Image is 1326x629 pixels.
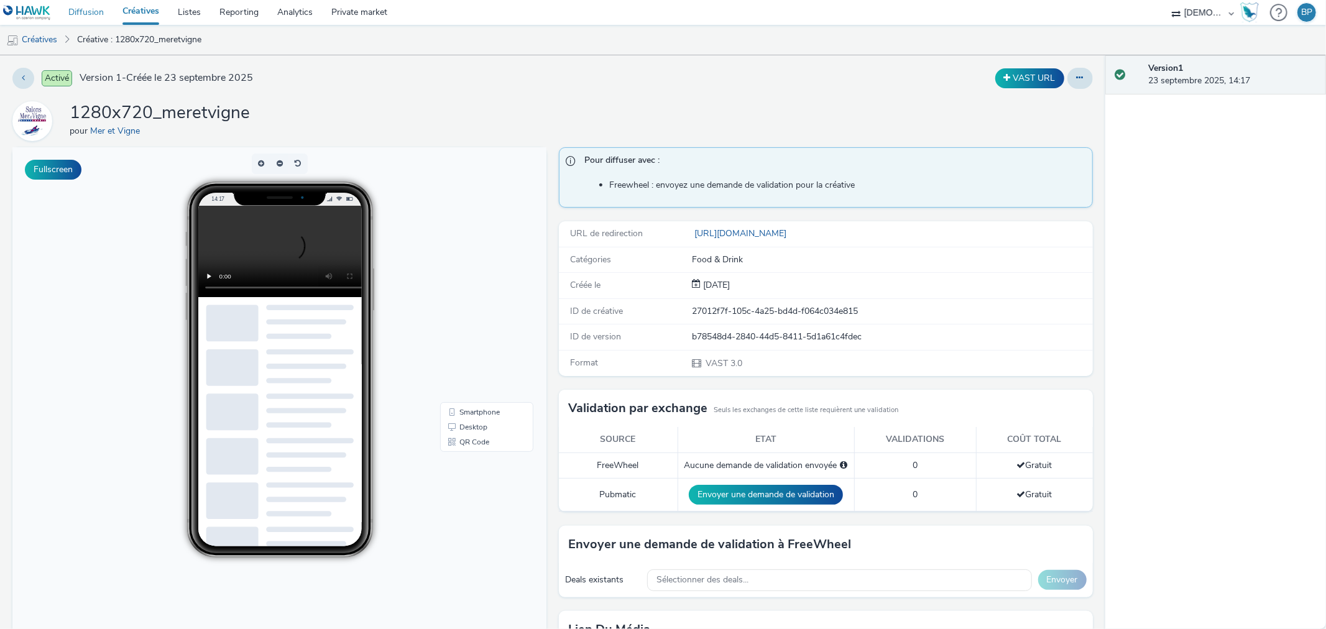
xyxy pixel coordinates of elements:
h3: Validation par exchange [568,399,707,418]
a: Créative : 1280x720_meretvigne [71,25,208,55]
span: Pour diffuser avec : [584,154,1080,170]
li: Smartphone [430,257,518,272]
span: QR Code [447,291,477,298]
a: Mer et Vigne [90,125,145,137]
img: Hawk Academy [1240,2,1259,22]
button: Envoyer une demande de validation [689,485,843,505]
li: Desktop [430,272,518,287]
span: Gratuit [1017,459,1052,471]
span: Gratuit [1017,489,1052,500]
span: Smartphone [447,261,487,269]
div: 23 septembre 2025, 14:17 [1148,62,1316,88]
span: 14:17 [198,48,212,55]
th: Etat [678,427,854,452]
div: Deals existants [565,574,641,586]
span: 0 [913,489,918,500]
div: Sélectionnez un deal ci-dessous et cliquez sur Envoyer pour envoyer une demande de validation à F... [840,459,848,472]
img: mobile [6,34,19,47]
th: Validations [854,427,976,452]
span: Sélectionner des deals... [657,575,749,585]
span: pour [70,125,90,137]
th: Source [559,427,678,452]
button: VAST URL [995,68,1064,88]
span: 0 [913,459,918,471]
div: 27012f7f-105c-4a25-bd4d-f064c034e815 [692,305,1091,318]
img: undefined Logo [3,5,51,21]
button: Envoyer [1038,570,1087,590]
button: Fullscreen [25,160,81,180]
span: ID de créative [570,305,623,317]
span: VAST 3.0 [704,357,742,369]
span: Desktop [447,276,475,283]
span: Catégories [570,254,611,265]
div: Food & Drink [692,254,1091,266]
td: Pubmatic [559,479,678,512]
td: FreeWheel [559,452,678,478]
h1: 1280x720_meretvigne [70,101,250,125]
span: Format [570,357,598,369]
a: Hawk Academy [1240,2,1264,22]
h3: Envoyer une demande de validation à FreeWheel [568,535,851,554]
div: Création 23 septembre 2025, 14:17 [701,279,730,292]
div: Dupliquer la créative en un VAST URL [992,68,1067,88]
span: Activé [42,70,72,86]
li: Freewheel : envoyez une demande de validation pour la créative [609,179,1086,191]
span: URL de redirection [570,227,643,239]
div: Aucune demande de validation envoyée [684,459,848,472]
span: [DATE] [701,279,730,291]
span: ID de version [570,331,621,342]
a: [URL][DOMAIN_NAME] [692,227,791,239]
div: BP [1301,3,1312,22]
li: QR Code [430,287,518,302]
strong: Version 1 [1148,62,1183,74]
th: Coût total [976,427,1092,452]
a: Mer et Vigne [12,115,57,127]
img: Mer et Vigne [14,103,50,139]
span: Créée le [570,279,601,291]
small: Seuls les exchanges de cette liste requièrent une validation [714,405,898,415]
div: b78548d4-2840-44d5-8411-5d1a61c4fdec [692,331,1091,343]
span: Version 1 - Créée le 23 septembre 2025 [80,71,253,85]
